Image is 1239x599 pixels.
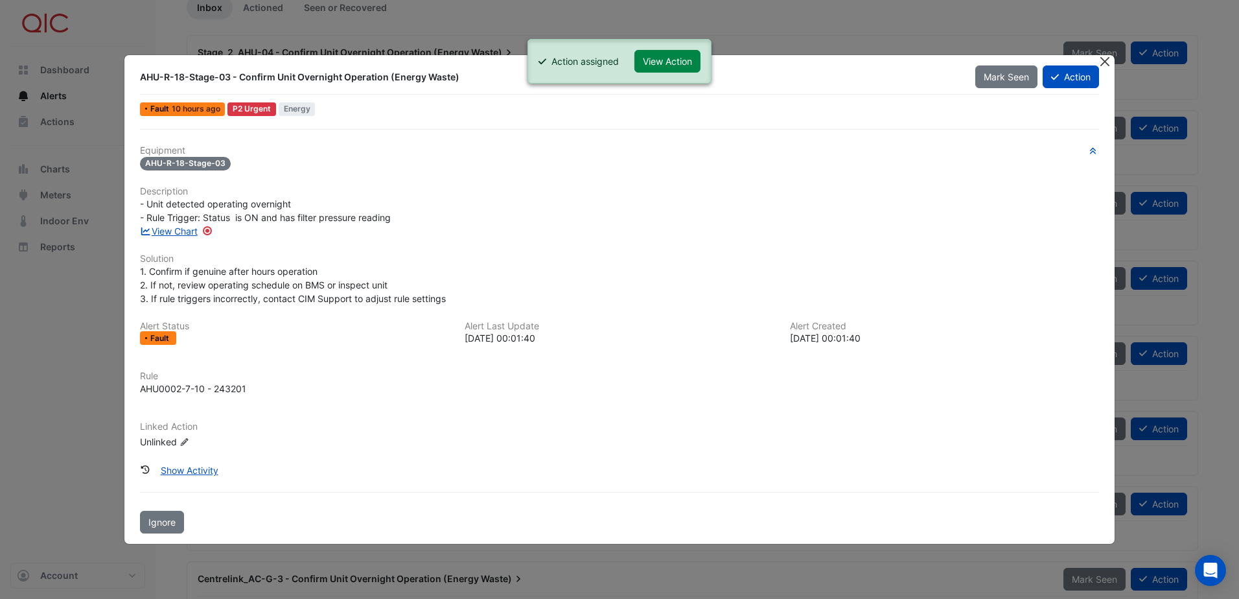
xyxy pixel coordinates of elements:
[150,105,172,113] span: Fault
[551,54,619,68] div: Action assigned
[279,102,316,116] span: Energy
[465,321,774,332] h6: Alert Last Update
[984,71,1029,82] span: Mark Seen
[148,517,176,528] span: Ignore
[140,371,1099,382] h6: Rule
[140,198,391,223] span: - Unit detected operating overnight - Rule Trigger: Status is ON and has filter pressure reading
[152,459,227,482] button: Show Activity
[140,435,295,449] div: Unlinked
[140,421,1099,432] h6: Linked Action
[140,145,1099,156] h6: Equipment
[227,102,276,116] div: P2 Urgent
[140,321,449,332] h6: Alert Status
[790,331,1099,345] div: [DATE] 00:01:40
[1098,55,1112,69] button: Close
[172,104,220,113] span: Thu 11-Sep-2025 00:01 AEST
[1043,65,1099,88] button: Action
[140,266,446,304] span: 1. Confirm if genuine after hours operation 2. If not, review operating schedule on BMS or inspec...
[140,382,246,395] div: AHU0002-7-10 - 243201
[140,253,1099,264] h6: Solution
[975,65,1037,88] button: Mark Seen
[202,225,213,237] div: Tooltip anchor
[634,50,701,73] button: View Action
[790,321,1099,332] h6: Alert Created
[465,331,774,345] div: [DATE] 00:01:40
[179,438,189,447] fa-icon: Edit Linked Action
[140,71,959,84] div: AHU-R-18-Stage-03 - Confirm Unit Overnight Operation (Energy Waste)
[140,226,198,237] a: View Chart
[150,335,172,342] span: Fault
[140,186,1099,197] h6: Description
[140,157,231,170] span: AHU-R-18-Stage-03
[140,511,184,534] button: Ignore
[1195,555,1226,586] div: Open Intercom Messenger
